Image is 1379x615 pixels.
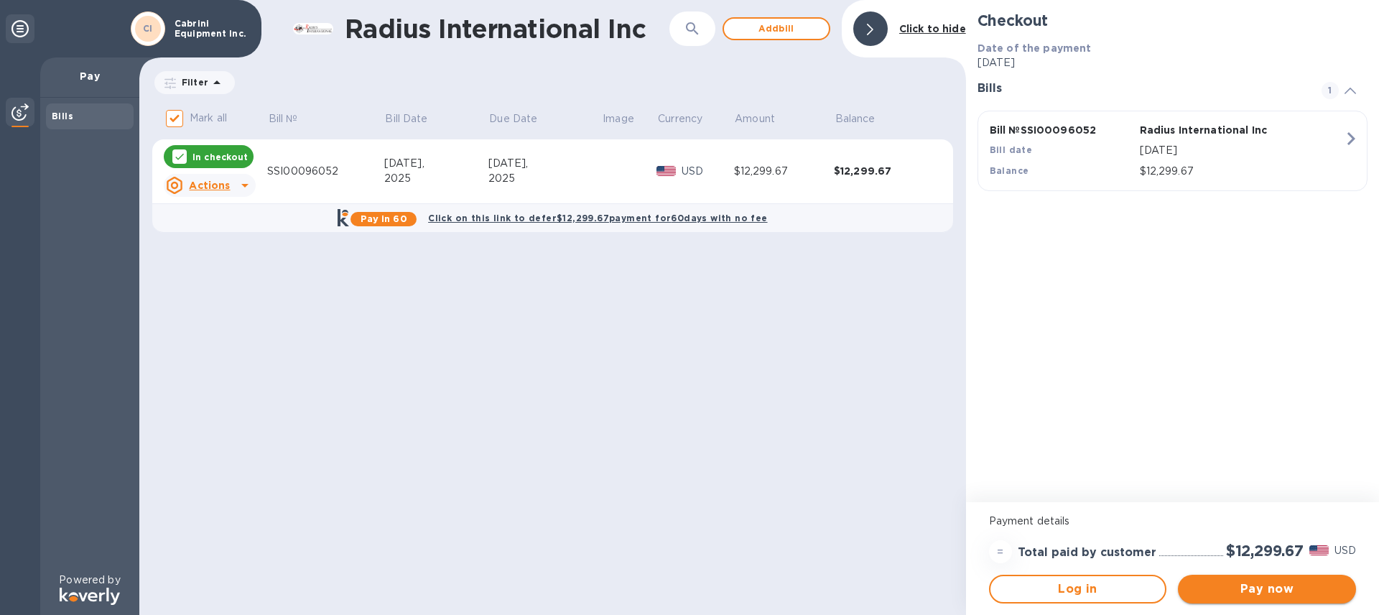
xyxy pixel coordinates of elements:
p: Payment details [989,514,1356,529]
button: Addbill [723,17,830,40]
div: 2025 [488,171,602,186]
p: $12,299.67 [1140,164,1344,179]
p: Currency [658,111,702,126]
span: Add bill [735,20,817,37]
p: Radius International Inc [1140,123,1284,137]
span: Amount [735,111,794,126]
b: Click to hide [899,23,966,34]
p: Mark all [190,111,227,126]
p: [DATE] [1140,143,1344,158]
p: Amount [735,111,775,126]
p: In checkout [192,151,248,163]
div: $12,299.67 [734,164,834,179]
b: Bills [52,111,73,121]
h3: Bills [978,82,1304,96]
h3: Total paid by customer [1018,546,1156,560]
span: Due Date [489,111,556,126]
p: USD [682,164,733,179]
p: Pay [52,69,128,83]
p: Cabrini Equipment Inc. [175,19,246,39]
b: Click on this link to defer $12,299.67 payment for 60 days with no fee [428,213,767,223]
img: USD [1309,545,1329,555]
b: Date of the payment [978,42,1092,54]
b: Pay in 60 [361,213,407,224]
h2: $12,299.67 [1226,542,1304,560]
div: = [989,540,1012,563]
img: Logo [60,588,120,605]
p: Due Date [489,111,537,126]
button: Bill №SSI00096052Radius International IncBill date[DATE]Balance$12,299.67 [978,111,1368,191]
span: Balance [835,111,894,126]
h1: Radius International Inc [345,14,669,44]
span: Pay now [1189,581,1345,598]
h2: Checkout [978,11,1368,29]
u: Actions [189,180,230,191]
div: $12,299.67 [834,164,934,178]
div: SSI00096052 [267,164,384,179]
b: CI [143,23,153,34]
p: Bill Date [385,111,427,126]
div: [DATE], [384,156,488,171]
b: Bill date [990,144,1033,155]
p: Bill № SSI00096052 [990,123,1134,137]
span: Log in [1002,581,1154,598]
img: USD [656,166,676,176]
p: [DATE] [978,55,1368,70]
span: Bill Date [385,111,446,126]
span: Bill № [269,111,317,126]
p: Filter [176,76,208,88]
span: 1 [1322,82,1339,99]
b: Balance [990,165,1029,176]
div: [DATE], [488,156,602,171]
div: 2025 [384,171,488,186]
p: USD [1334,543,1356,558]
p: Powered by [59,573,120,588]
button: Log in [989,575,1167,604]
p: Bill № [269,111,298,126]
p: Balance [835,111,876,126]
button: Pay now [1178,575,1356,604]
p: Image [603,111,634,126]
